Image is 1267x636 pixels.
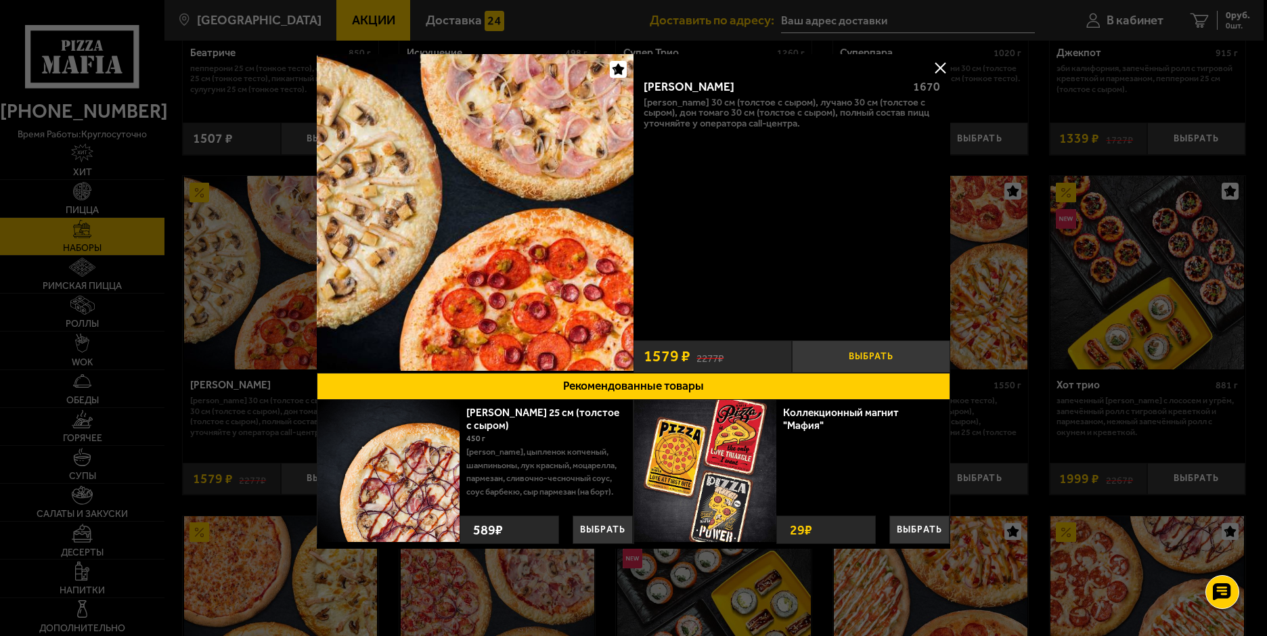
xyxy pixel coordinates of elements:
[786,516,816,543] strong: 29 ₽
[792,340,950,373] button: Выбрать
[573,516,633,544] button: Выбрать
[889,516,950,544] button: Выбрать
[913,80,940,93] span: 1670
[466,445,623,498] p: [PERSON_NAME], цыпленок копченый, шампиньоны, лук красный, моцарелла, пармезан, сливочно-чесночны...
[470,516,506,543] strong: 589 ₽
[317,54,633,373] a: Хет Трик
[644,80,902,94] div: [PERSON_NAME]
[644,97,941,129] p: [PERSON_NAME] 30 см (толстое с сыром), Лучано 30 см (толстое с сыром), Дон Томаго 30 см (толстое ...
[696,350,724,363] s: 2277 ₽
[466,406,619,432] a: [PERSON_NAME] 25 см (толстое с сыром)
[644,348,690,364] span: 1579 ₽
[783,406,899,432] a: Коллекционный магнит "Мафия"
[317,54,633,371] img: Хет Трик
[466,434,485,443] span: 450 г
[317,373,950,400] button: Рекомендованные товары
